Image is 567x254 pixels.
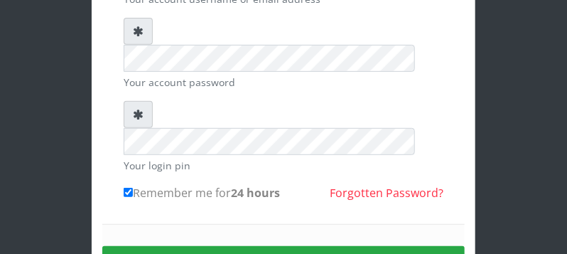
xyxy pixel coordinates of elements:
[124,158,443,173] small: Your login pin
[124,75,443,90] small: Your account password
[124,184,280,201] label: Remember me for
[231,185,280,201] b: 24 hours
[124,188,133,197] input: Remember me for24 hours
[330,185,443,201] a: Forgotten Password?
